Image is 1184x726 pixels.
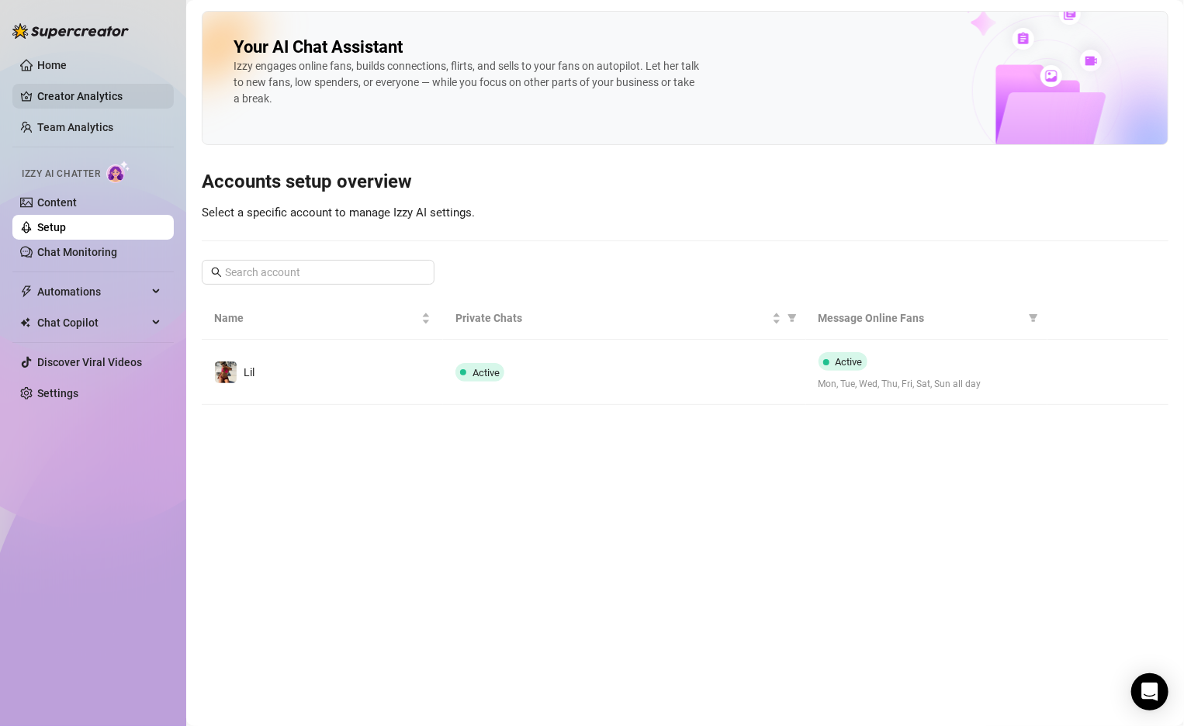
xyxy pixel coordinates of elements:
[784,306,800,330] span: filter
[215,361,237,383] img: Lil
[37,59,67,71] a: Home
[1026,306,1041,330] span: filter
[214,309,418,327] span: Name
[1131,673,1168,710] div: Open Intercom Messenger
[455,309,768,327] span: Private Chats
[37,356,142,368] a: Discover Viral Videos
[22,167,100,181] span: Izzy AI Chatter
[106,161,130,183] img: AI Chatter
[37,310,147,335] span: Chat Copilot
[202,170,1168,195] h3: Accounts setup overview
[473,367,500,379] span: Active
[225,264,413,281] input: Search account
[244,366,254,379] span: Lil
[20,285,33,298] span: thunderbolt
[202,206,475,220] span: Select a specific account to manage Izzy AI settings.
[37,196,77,209] a: Content
[819,309,1023,327] span: Message Online Fans
[1029,313,1038,323] span: filter
[202,297,443,340] th: Name
[234,58,699,107] div: Izzy engages online fans, builds connections, flirts, and sells to your fans on autopilot. Let he...
[211,267,222,278] span: search
[836,356,863,368] span: Active
[443,297,805,340] th: Private Chats
[37,279,147,304] span: Automations
[37,121,113,133] a: Team Analytics
[234,36,403,58] h2: Your AI Chat Assistant
[819,377,1035,392] span: Mon, Tue, Wed, Thu, Fri, Sat, Sun all day
[37,246,117,258] a: Chat Monitoring
[20,317,30,328] img: Chat Copilot
[37,84,161,109] a: Creator Analytics
[37,221,66,233] a: Setup
[12,23,129,39] img: logo-BBDzfeDw.svg
[788,313,797,323] span: filter
[37,387,78,399] a: Settings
